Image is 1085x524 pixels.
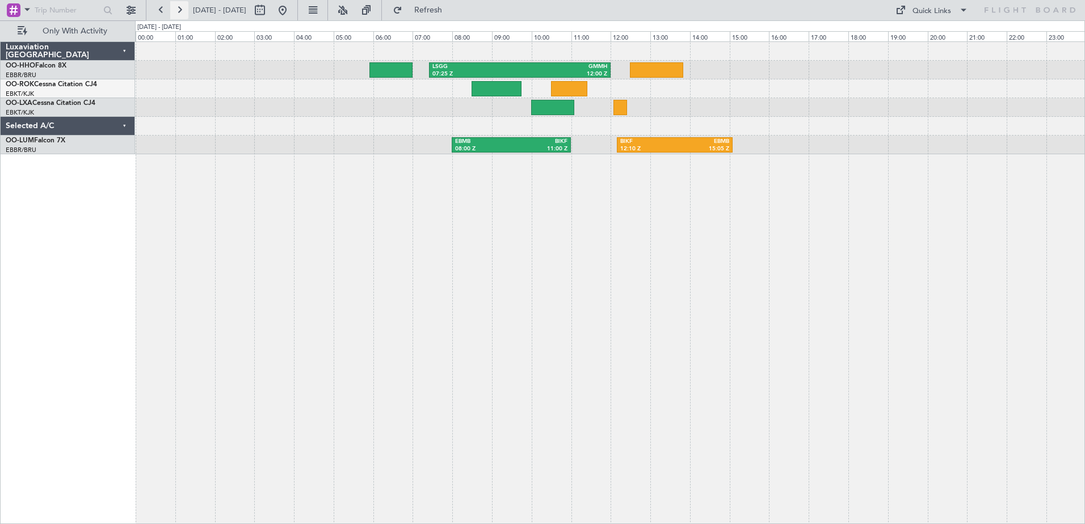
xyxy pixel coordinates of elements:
[215,31,255,41] div: 02:00
[620,138,675,146] div: BIKF
[809,31,848,41] div: 17:00
[137,23,181,32] div: [DATE] - [DATE]
[388,1,456,19] button: Refresh
[967,31,1007,41] div: 21:00
[6,108,34,117] a: EBKT/KJK
[6,71,36,79] a: EBBR/BRU
[413,31,452,41] div: 07:00
[6,62,66,69] a: OO-HHOFalcon 8X
[611,31,650,41] div: 12:00
[35,2,100,19] input: Trip Number
[6,100,32,107] span: OO-LXA
[511,145,567,153] div: 11:00 Z
[12,22,123,40] button: Only With Activity
[6,90,34,98] a: EBKT/KJK
[848,31,888,41] div: 18:00
[690,31,730,41] div: 14:00
[912,6,951,17] div: Quick Links
[6,81,97,88] a: OO-ROKCessna Citation CJ4
[455,145,511,153] div: 08:00 Z
[1007,31,1046,41] div: 22:00
[928,31,968,41] div: 20:00
[452,31,492,41] div: 08:00
[432,70,520,78] div: 07:25 Z
[769,31,809,41] div: 16:00
[294,31,334,41] div: 04:00
[373,31,413,41] div: 06:00
[193,5,246,15] span: [DATE] - [DATE]
[6,81,34,88] span: OO-ROK
[675,138,729,146] div: EBMB
[334,31,373,41] div: 05:00
[650,31,690,41] div: 13:00
[432,63,520,71] div: LSGG
[6,137,34,144] span: OO-LUM
[492,31,532,41] div: 09:00
[532,31,571,41] div: 10:00
[890,1,974,19] button: Quick Links
[620,145,675,153] div: 12:10 Z
[571,31,611,41] div: 11:00
[30,27,120,35] span: Only With Activity
[520,63,607,71] div: GMMH
[730,31,769,41] div: 15:00
[136,31,175,41] div: 00:00
[455,138,511,146] div: EBMB
[175,31,215,41] div: 01:00
[511,138,567,146] div: BIKF
[520,70,607,78] div: 12:00 Z
[254,31,294,41] div: 03:00
[6,137,65,144] a: OO-LUMFalcon 7X
[6,146,36,154] a: EBBR/BRU
[6,100,95,107] a: OO-LXACessna Citation CJ4
[6,62,35,69] span: OO-HHO
[888,31,928,41] div: 19:00
[675,145,729,153] div: 15:05 Z
[405,6,452,14] span: Refresh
